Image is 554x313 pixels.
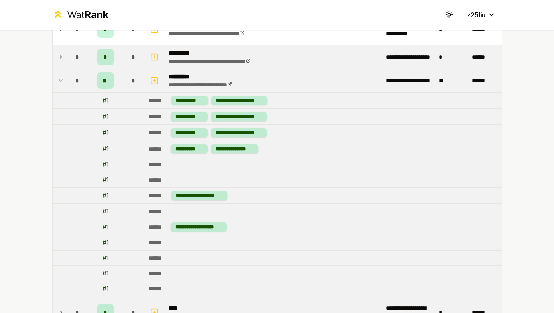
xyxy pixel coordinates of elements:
div: # 1 [103,239,108,247]
div: # 1 [103,269,108,277]
div: Wat [67,8,108,22]
div: # 1 [103,284,108,293]
div: # 1 [103,112,108,121]
div: # 1 [103,191,108,200]
div: # 1 [103,129,108,137]
div: # 1 [103,254,108,262]
span: z25liu [467,10,486,20]
div: # 1 [103,223,108,231]
div: # 1 [103,145,108,153]
div: # 1 [103,96,108,105]
span: Rank [84,9,108,21]
div: # 1 [103,207,108,215]
a: WatRank [52,8,109,22]
button: z25liu [460,7,502,22]
div: # 1 [103,160,108,169]
div: # 1 [103,176,108,184]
